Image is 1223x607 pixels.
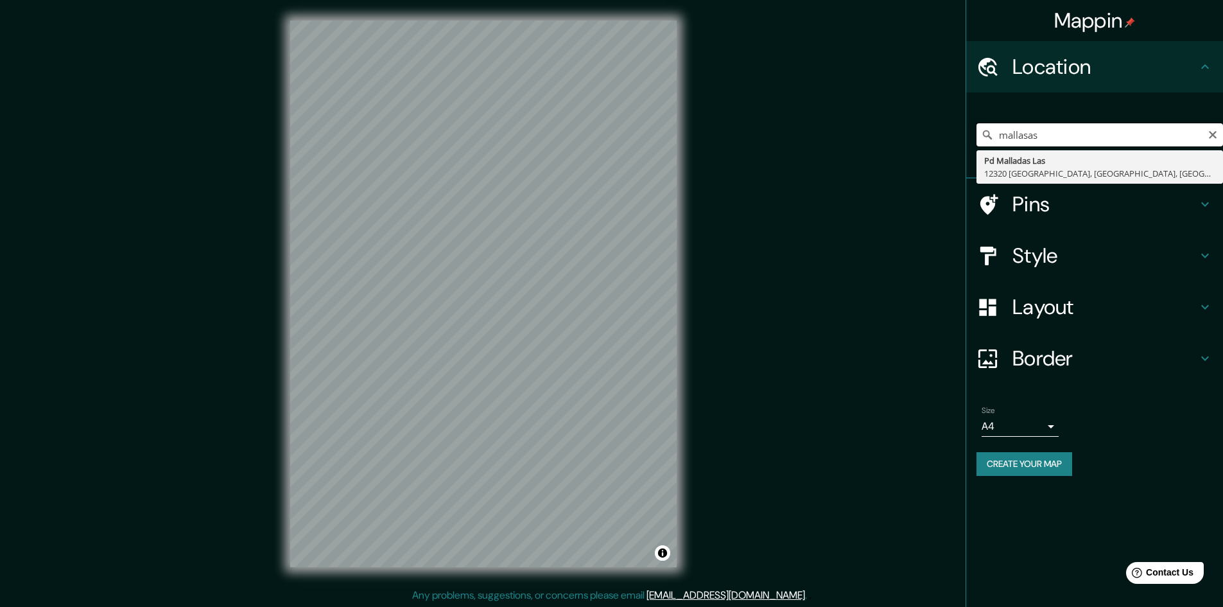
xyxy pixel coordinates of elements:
[984,167,1215,180] div: 12320 [GEOGRAPHIC_DATA], [GEOGRAPHIC_DATA], [GEOGRAPHIC_DATA]
[982,405,995,416] label: Size
[966,179,1223,230] div: Pins
[1125,17,1135,28] img: pin-icon.png
[1012,243,1197,268] h4: Style
[966,333,1223,384] div: Border
[412,588,807,603] p: Any problems, suggestions, or concerns please email .
[1012,191,1197,217] h4: Pins
[966,230,1223,281] div: Style
[1054,8,1136,33] h4: Mappin
[1109,557,1209,593] iframe: Help widget launcher
[1012,346,1197,371] h4: Border
[982,416,1059,437] div: A4
[655,545,670,561] button: Toggle attribution
[984,154,1215,167] div: Pd Malladas Las
[966,281,1223,333] div: Layout
[966,41,1223,92] div: Location
[1012,54,1197,80] h4: Location
[1012,294,1197,320] h4: Layout
[809,588,811,603] div: .
[1208,128,1218,140] button: Clear
[290,21,677,567] canvas: Map
[976,123,1223,146] input: Pick your city or area
[976,452,1072,476] button: Create your map
[646,588,805,602] a: [EMAIL_ADDRESS][DOMAIN_NAME]
[807,588,809,603] div: .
